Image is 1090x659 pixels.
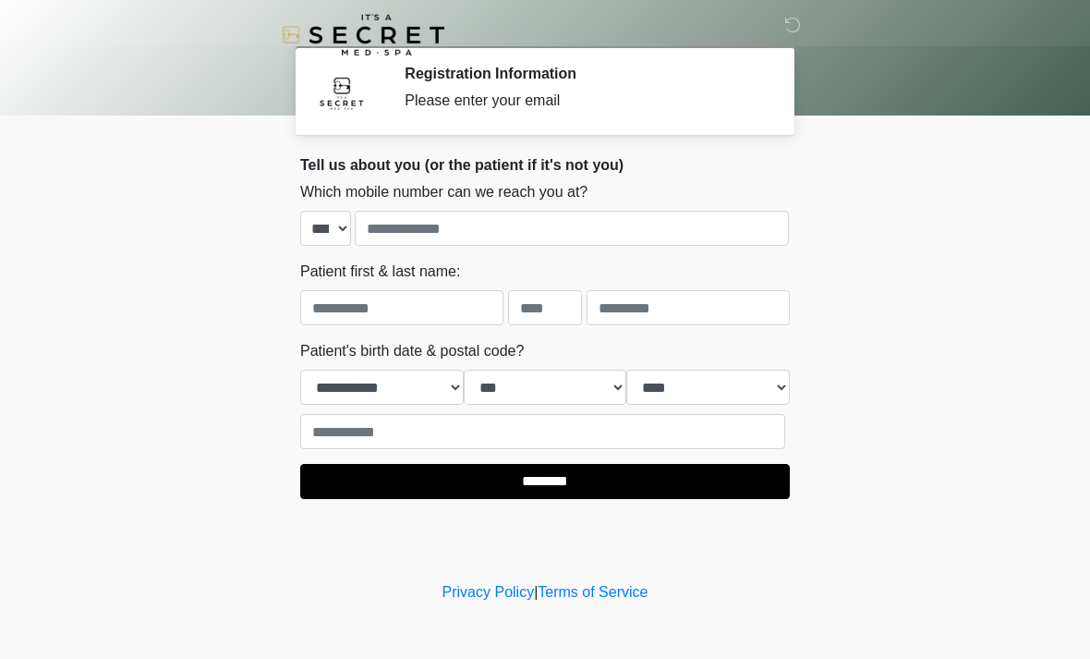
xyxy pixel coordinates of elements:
[538,584,648,600] a: Terms of Service
[300,156,790,174] h2: Tell us about you (or the patient if it's not you)
[405,65,762,82] h2: Registration Information
[405,90,762,112] div: Please enter your email
[282,14,444,55] img: It's A Secret Med Spa Logo
[314,65,369,120] img: Agent Avatar
[442,584,535,600] a: Privacy Policy
[300,340,524,362] label: Patient's birth date & postal code?
[300,181,587,203] label: Which mobile number can we reach you at?
[534,584,538,600] a: |
[300,261,460,283] label: Patient first & last name:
